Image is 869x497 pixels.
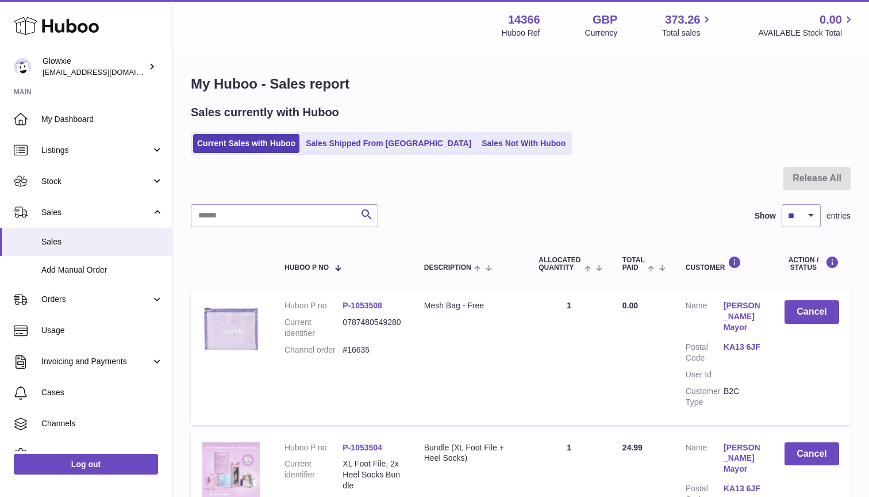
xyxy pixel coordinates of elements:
[202,300,260,358] img: 1753697928.jpg
[41,418,163,429] span: Channels
[724,300,762,333] a: [PERSON_NAME] Mayor
[785,300,839,324] button: Cancel
[41,356,151,367] span: Invoicing and Payments
[758,12,855,39] a: 0.00 AVAILABLE Stock Total
[686,369,724,380] dt: User Id
[820,12,842,28] span: 0.00
[826,211,851,221] span: entries
[284,345,343,355] dt: Channel order
[43,56,146,78] div: Glowxie
[41,325,163,336] span: Usage
[686,300,724,336] dt: Name
[284,317,343,339] dt: Current identifier
[662,28,713,39] span: Total sales
[191,75,851,93] h1: My Huboo - Sales report
[527,289,611,425] td: 1
[41,236,163,247] span: Sales
[43,67,169,77] span: [EMAIL_ADDRESS][DOMAIN_NAME]
[41,145,151,156] span: Listings
[724,342,762,353] a: KA13 6JF
[724,386,762,408] dd: B2C
[424,300,516,311] div: Mesh Bag - Free
[585,28,618,39] div: Currency
[343,301,382,310] a: P-1053508
[686,442,724,478] dt: Name
[343,443,382,452] a: P-1053504
[724,442,762,475] a: [PERSON_NAME] Mayor
[662,12,713,39] a: 373.26 Total sales
[41,207,151,218] span: Sales
[622,257,645,272] span: Total paid
[478,134,570,153] a: Sales Not With Huboo
[508,12,540,28] strong: 14366
[724,483,762,494] a: KA13 6JF
[622,301,638,310] span: 0.00
[284,442,343,453] dt: Huboo P no
[424,264,471,272] span: Description
[343,345,401,355] dd: #16635
[14,454,158,475] a: Log out
[41,294,151,305] span: Orders
[622,443,643,452] span: 24.99
[502,28,540,39] div: Huboo Ref
[686,386,724,408] dt: Customer Type
[41,449,163,460] span: Settings
[686,256,762,272] div: Customer
[41,114,163,125] span: My Dashboard
[665,12,700,28] span: 373.26
[343,317,401,339] dd: 0787480549280
[302,134,475,153] a: Sales Shipped From [GEOGRAPHIC_DATA]
[539,257,581,272] span: ALLOCATED Quantity
[41,265,163,276] span: Add Manual Order
[755,211,776,221] label: Show
[686,342,724,364] dt: Postal Code
[758,28,855,39] span: AVAILABLE Stock Total
[284,264,329,272] span: Huboo P no
[284,300,343,311] dt: Huboo P no
[785,442,839,466] button: Cancel
[14,58,31,75] img: suraj@glowxie.com
[785,256,839,272] div: Action / Status
[593,12,617,28] strong: GBP
[343,458,401,491] dd: XL Foot File, 2x Heel Socks Bundle
[41,387,163,398] span: Cases
[191,105,339,120] h2: Sales currently with Huboo
[424,442,516,464] div: Bundle (XL Foot File + Heel Socks)
[193,134,299,153] a: Current Sales with Huboo
[41,176,151,187] span: Stock
[284,458,343,491] dt: Current identifier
